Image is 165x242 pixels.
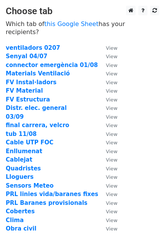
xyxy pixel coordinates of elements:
[106,105,117,111] small: View
[6,182,53,189] a: Sensors Meteo
[106,226,117,232] small: View
[106,140,117,146] small: View
[6,122,69,129] a: final carrera, velcro
[106,174,117,180] small: View
[6,79,57,86] a: FV Instal·ladors
[6,105,67,111] a: Distr. elec. general
[98,191,117,198] a: View
[98,199,117,206] a: View
[106,71,117,77] small: View
[6,156,32,163] a: Cablejat
[98,79,117,86] a: View
[106,166,117,172] small: View
[106,149,117,154] small: View
[98,53,117,60] a: View
[6,208,35,215] a: Cobertes
[106,54,117,59] small: View
[98,208,117,215] a: View
[6,87,43,94] a: FV Material
[106,183,117,189] small: View
[106,88,117,94] small: View
[98,173,117,180] a: View
[6,96,50,103] a: FV Estructura
[98,122,117,129] a: View
[98,62,117,69] a: View
[98,182,117,189] a: View
[6,20,159,36] p: Which tab of has your recipients?
[106,45,117,51] small: View
[44,20,99,28] a: this Google Sheet
[98,156,117,163] a: View
[6,148,42,155] a: Enllumenat
[6,139,53,146] a: Cable UTP FOC
[6,199,87,206] a: PRL Baranes provisionals
[98,70,117,77] a: View
[6,191,98,198] a: PRL linies vida/baranes fixes
[6,62,98,69] a: connector emergència 01/08
[6,165,41,172] a: Quadristes
[98,148,117,155] a: View
[6,70,70,77] a: Materials Ventilació
[98,131,117,137] a: View
[98,225,117,232] a: View
[98,44,117,51] a: View
[98,139,117,146] a: View
[106,97,117,103] small: View
[106,80,117,85] small: View
[106,62,117,68] small: View
[6,131,37,137] a: tub 11/08
[106,123,117,128] small: View
[106,114,117,120] small: View
[98,217,117,224] a: View
[6,6,159,17] h3: Choose tab
[98,165,117,172] a: View
[98,113,117,120] a: View
[6,217,24,224] a: Clima
[6,44,60,51] a: ventiladors 0207
[98,87,117,94] a: View
[106,131,117,137] small: View
[6,53,47,60] a: Senyal 04/07
[6,225,36,232] a: Obra civil
[98,96,117,103] a: View
[106,200,117,206] small: View
[106,217,117,223] small: View
[98,105,117,111] a: View
[6,113,24,120] a: 03/09
[106,191,117,197] small: View
[106,157,117,163] small: View
[106,209,117,214] small: View
[6,173,34,180] a: Lloguers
